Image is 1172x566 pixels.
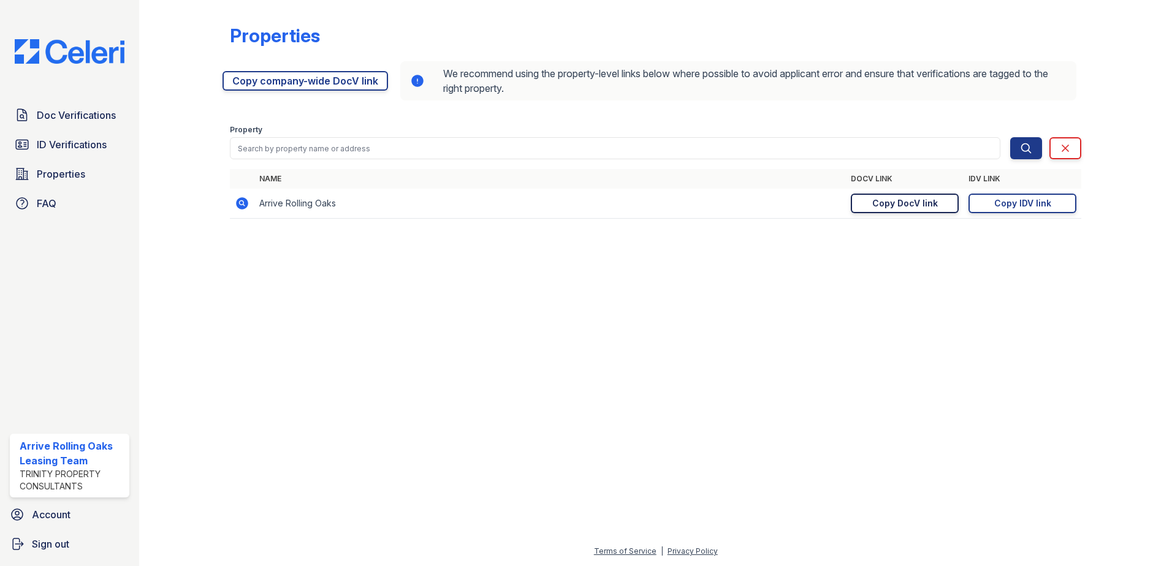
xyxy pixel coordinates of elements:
span: ID Verifications [37,137,107,152]
span: Properties [37,167,85,181]
a: Doc Verifications [10,103,129,127]
img: CE_Logo_Blue-a8612792a0a2168367f1c8372b55b34899dd931a85d93a1a3d3e32e68fde9ad4.png [5,39,134,64]
div: We recommend using the property-level links below where possible to avoid applicant error and ens... [400,61,1076,100]
label: Property [230,125,262,135]
a: ID Verifications [10,132,129,157]
a: Terms of Service [594,546,656,556]
div: Trinity Property Consultants [20,468,124,492]
div: Copy IDV link [994,197,1051,209]
th: Name [254,169,846,189]
a: Copy IDV link [968,194,1076,213]
span: Doc Verifications [37,108,116,123]
span: FAQ [37,196,56,211]
a: Sign out [5,532,134,556]
a: Privacy Policy [668,546,718,556]
th: IDV Link [964,169,1081,189]
div: Properties [230,25,320,47]
td: Arrive Rolling Oaks [254,189,846,219]
a: Copy DocV link [851,194,959,213]
th: DocV Link [846,169,964,189]
a: Account [5,502,134,527]
a: Properties [10,162,129,186]
a: FAQ [10,191,129,216]
span: Sign out [32,537,69,551]
div: Arrive Rolling Oaks Leasing Team [20,439,124,468]
span: Account [32,507,70,522]
a: Copy company-wide DocV link [223,71,388,91]
div: Copy DocV link [872,197,938,209]
input: Search by property name or address [230,137,1000,159]
div: | [661,546,663,556]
